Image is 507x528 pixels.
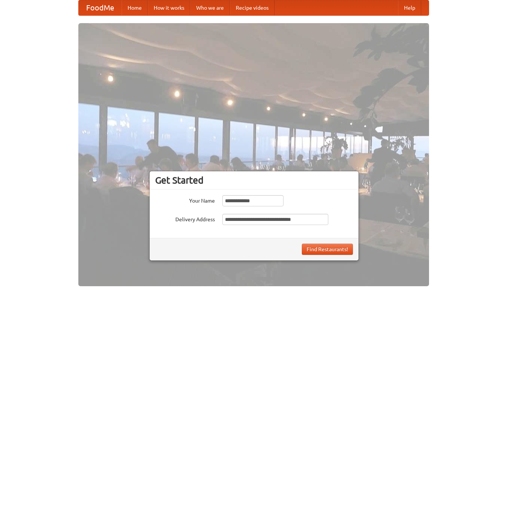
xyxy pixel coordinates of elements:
a: Recipe videos [230,0,275,15]
a: Home [122,0,148,15]
a: Help [398,0,421,15]
a: Who we are [190,0,230,15]
label: Your Name [155,195,215,204]
h3: Get Started [155,175,353,186]
button: Find Restaurants! [302,244,353,255]
a: FoodMe [79,0,122,15]
a: How it works [148,0,190,15]
label: Delivery Address [155,214,215,223]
